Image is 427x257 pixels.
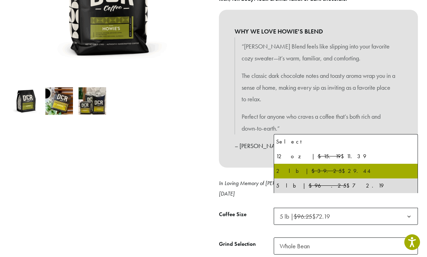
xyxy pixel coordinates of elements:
[219,210,274,220] label: Coffee Size
[277,239,317,253] span: Whole Bean
[79,87,106,115] img: Howie's Blend - Image 3
[242,41,395,64] p: “[PERSON_NAME] Blend feels like slipping into your favorite cozy sweater—it’s warm, familiar, and...
[318,153,341,160] del: $15.19
[235,140,402,152] p: – [PERSON_NAME], Delivery Driver
[311,167,342,175] del: $39.25
[276,181,415,191] div: 5 lb | $72.19
[294,212,312,220] del: $96.25
[276,166,415,176] div: 2 lb | $29.44
[276,151,415,162] div: 12 oz | $11.39
[280,242,310,250] span: Whole Bean
[280,212,330,220] span: 5 lb | $72.19
[274,237,418,255] span: Whole Bean
[274,134,418,149] li: Select
[309,182,346,189] del: $96.25
[242,70,395,105] p: The classic dark chocolate notes and toasty aroma wrap you in a sense of home, making every sip a...
[219,179,417,197] em: In Loving Memory of [PERSON_NAME] “[PERSON_NAME]” [PERSON_NAME], [DATE]-[DATE]
[235,25,402,37] b: WHY WE LOVE HOWIE'S BLEND
[12,87,40,115] img: Howie's Blend
[277,210,337,223] span: 5 lb | $96.25 $72.19
[219,239,274,249] label: Grind Selection
[242,111,395,134] p: Perfect for anyone who craves a coffee that’s both rich and down-to-earth.”
[45,87,73,115] img: Howie's Blend - Image 2
[274,208,418,225] span: 5 lb | $96.25 $72.19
